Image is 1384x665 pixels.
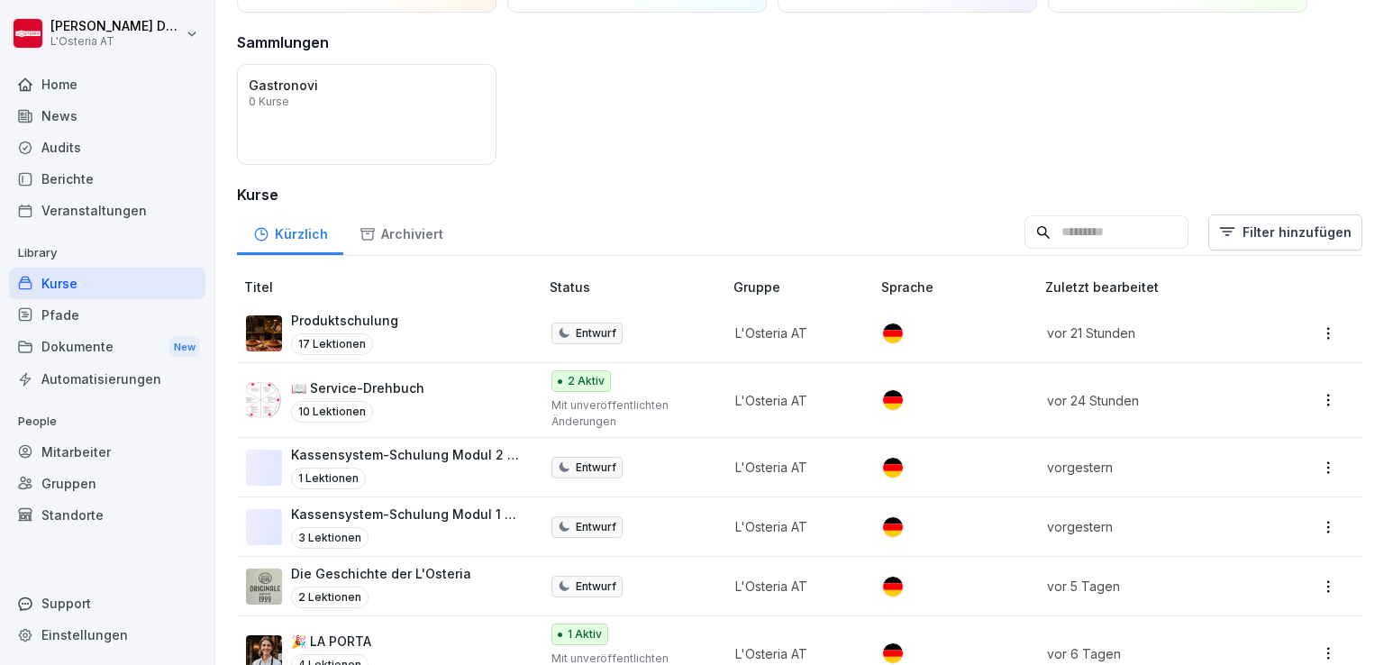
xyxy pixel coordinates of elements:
[9,195,205,226] a: Veranstaltungen
[550,278,726,296] p: Status
[576,519,616,535] p: Entwurf
[576,460,616,476] p: Entwurf
[9,331,205,364] div: Dokumente
[576,325,616,342] p: Entwurf
[249,96,289,107] p: 0 Kurse
[1047,644,1260,663] p: vor 6 Tagen
[9,436,205,468] a: Mitarbeiter
[883,517,903,537] img: de.svg
[291,311,398,330] p: Produktschulung
[249,76,485,95] p: Gastronovi
[291,333,373,355] p: 17 Lektionen
[568,626,602,642] p: 1 Aktiv
[735,517,852,536] p: L'Osteria AT
[237,64,496,165] a: Gastronovi0 Kurse
[883,390,903,410] img: de.svg
[9,407,205,436] p: People
[735,577,852,596] p: L'Osteria AT
[291,445,521,464] p: Kassensystem-Schulung Modul 2 Management
[291,378,424,397] p: 📖 Service-Drehbuch
[9,499,205,531] a: Standorte
[881,278,1037,296] p: Sprache
[735,323,852,342] p: L'Osteria AT
[50,19,182,34] p: [PERSON_NAME] Damiani
[9,363,205,395] a: Automatisierungen
[735,644,852,663] p: L'Osteria AT
[343,209,459,255] a: Archiviert
[237,209,343,255] a: Kürzlich
[9,132,205,163] a: Audits
[1047,391,1260,410] p: vor 24 Stunden
[568,373,605,389] p: 2 Aktiv
[9,299,205,331] a: Pfade
[9,268,205,299] a: Kurse
[291,564,471,583] p: Die Geschichte der L'Osteria
[291,527,369,549] p: 3 Lektionen
[1047,577,1260,596] p: vor 5 Tagen
[237,184,1362,205] h3: Kurse
[551,397,705,430] p: Mit unveröffentlichten Änderungen
[735,391,852,410] p: L'Osteria AT
[576,578,616,595] p: Entwurf
[237,32,329,53] h3: Sammlungen
[9,163,205,195] a: Berichte
[9,331,205,364] a: DokumenteNew
[1047,458,1260,477] p: vorgestern
[9,468,205,499] a: Gruppen
[735,458,852,477] p: L'Osteria AT
[1047,323,1260,342] p: vor 21 Stunden
[246,569,282,605] img: yujp0c7ahwfpxqtsxyqiid1h.png
[246,382,282,418] img: s7kfju4z3dimd9qxoiv1fg80.png
[244,278,542,296] p: Titel
[50,35,182,48] p: L'Osteria AT
[9,239,205,268] p: Library
[883,577,903,597] img: de.svg
[246,315,282,351] img: evvqdvc6cco3qg0pkrazofoz.png
[733,278,874,296] p: Gruppe
[1208,214,1362,251] button: Filter hinzufügen
[291,505,521,524] p: Kassensystem-Schulung Modul 1 Servicekräfte
[883,643,903,663] img: de.svg
[883,458,903,478] img: de.svg
[1045,278,1281,296] p: Zuletzt bearbeitet
[291,401,373,423] p: 10 Lektionen
[883,323,903,343] img: de.svg
[1047,517,1260,536] p: vorgestern
[9,588,205,619] div: Support
[291,632,371,651] p: 🎉 LA PORTA
[9,619,205,651] a: Einstellungen
[9,100,205,132] a: News
[9,68,205,100] a: Home
[169,337,200,358] div: New
[291,587,369,608] p: 2 Lektionen
[291,468,366,489] p: 1 Lektionen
